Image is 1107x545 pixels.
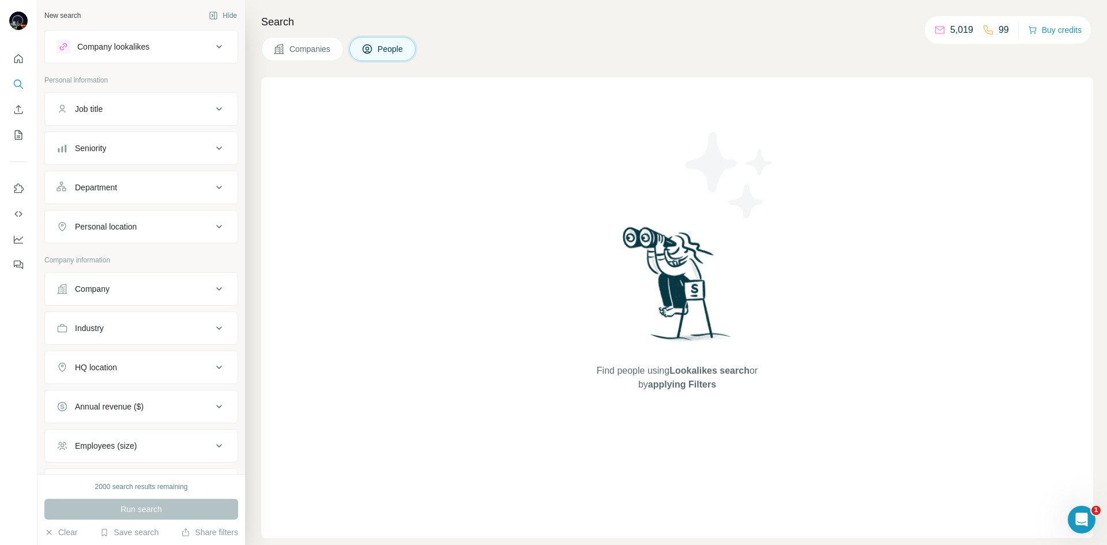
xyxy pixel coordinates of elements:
button: Use Surfe API [9,204,28,224]
div: Company lookalikes [77,41,149,52]
span: Lookalikes search [669,366,750,375]
p: Company information [44,255,238,265]
span: People [378,43,404,55]
img: Surfe Illustration - Stars [677,123,781,227]
span: Find people using or by [585,364,769,392]
span: applying Filters [648,379,716,389]
button: Buy credits [1028,22,1082,38]
button: Share filters [181,527,238,538]
button: Personal location [45,213,238,240]
button: Company lookalikes [45,33,238,61]
button: Annual revenue ($) [45,393,238,420]
button: My lists [9,125,28,145]
iframe: Intercom live chat [1068,506,1095,533]
div: Industry [75,322,104,334]
h4: Search [261,14,1093,30]
div: Annual revenue ($) [75,401,144,412]
button: Search [9,74,28,95]
button: Clear [44,527,77,538]
div: 2000 search results remaining [95,482,188,492]
button: Technologies [45,471,238,499]
p: 99 [999,23,1009,37]
button: Company [45,275,238,303]
div: Seniority [75,142,106,154]
p: Personal information [44,75,238,85]
button: Use Surfe on LinkedIn [9,178,28,199]
button: Industry [45,314,238,342]
span: Companies [289,43,332,55]
div: HQ location [75,362,117,373]
div: Company [75,283,110,295]
img: Surfe Illustration - Woman searching with binoculars [617,224,737,352]
p: 5,019 [950,23,973,37]
button: Enrich CSV [9,99,28,120]
div: New search [44,10,81,21]
button: Feedback [9,254,28,275]
button: Job title [45,95,238,123]
button: Dashboard [9,229,28,250]
div: Employees (size) [75,440,137,452]
div: Job title [75,103,103,115]
img: Avatar [9,12,28,30]
button: HQ location [45,354,238,381]
button: Quick start [9,48,28,69]
button: Department [45,174,238,201]
div: Personal location [75,221,137,232]
button: Seniority [45,134,238,162]
button: Hide [201,7,245,24]
div: Department [75,182,117,193]
span: 1 [1091,506,1101,515]
button: Save search [100,527,159,538]
button: Employees (size) [45,432,238,460]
